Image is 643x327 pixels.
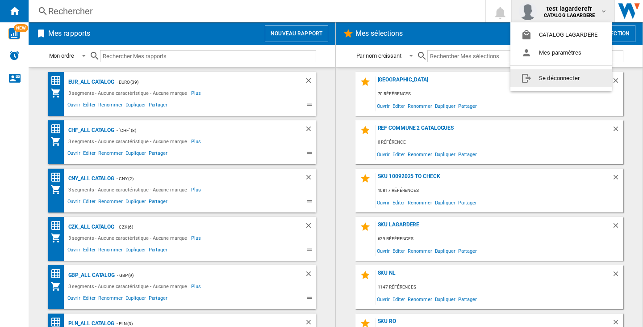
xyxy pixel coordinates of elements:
[510,44,612,62] button: Mes paramètres
[510,26,612,44] button: CATALOG LAGARDERE
[510,69,612,87] button: Se déconnecter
